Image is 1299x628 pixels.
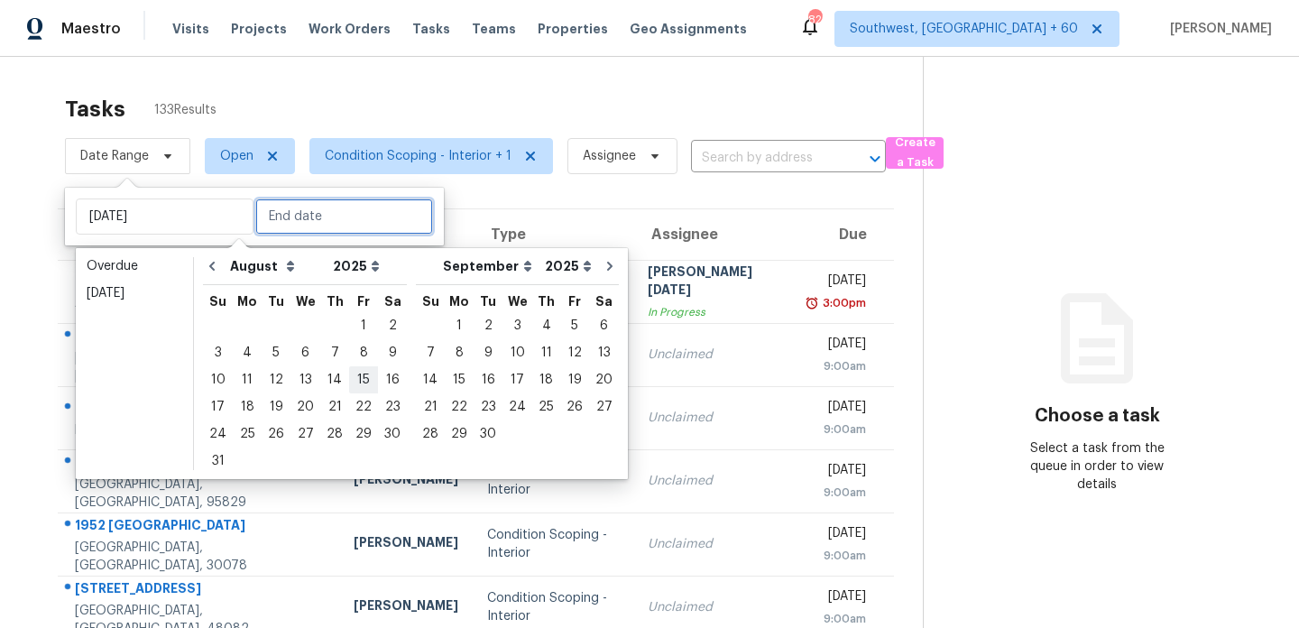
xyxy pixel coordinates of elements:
div: Sat Sep 06 2025 [589,312,619,339]
div: Fri Aug 15 2025 [349,366,378,393]
div: Wed Aug 06 2025 [290,339,320,366]
div: 25 [532,394,560,420]
div: Sun Sep 28 2025 [416,420,445,448]
div: 15 [445,367,474,392]
span: 133 Results [154,101,216,119]
div: 9:00am [810,547,867,565]
div: [PERSON_NAME] [354,533,458,556]
div: Mon Sep 01 2025 [445,312,474,339]
div: 22 [445,394,474,420]
span: Date Range [80,147,149,165]
div: Fri Aug 08 2025 [349,339,378,366]
abbr: Saturday [595,295,613,308]
div: Fri Sep 05 2025 [560,312,589,339]
abbr: Friday [568,295,581,308]
span: Visits [172,20,209,38]
span: Teams [472,20,516,38]
span: Properties [538,20,608,38]
div: 825 [808,11,821,29]
div: [DATE] [87,284,182,302]
div: Tue Aug 12 2025 [262,366,290,393]
div: Tue Sep 09 2025 [474,339,502,366]
div: 26 [560,394,589,420]
abbr: Thursday [538,295,555,308]
abbr: Thursday [327,295,344,308]
div: Sun Aug 24 2025 [203,420,233,448]
div: Mon Aug 18 2025 [233,393,262,420]
div: 16 [474,367,502,392]
span: Southwest, [GEOGRAPHIC_DATA] + 60 [850,20,1078,38]
div: [STREET_ADDRESS] [75,453,325,476]
div: Wed Aug 20 2025 [290,393,320,420]
h3: Choose a task [1035,407,1160,425]
div: Wed Aug 27 2025 [290,420,320,448]
div: 6 [290,340,320,365]
abbr: Sunday [422,295,439,308]
div: Sun Sep 21 2025 [416,393,445,420]
div: 24 [502,394,532,420]
div: 7 [416,340,445,365]
div: 4 [233,340,262,365]
div: 30 [378,421,407,447]
select: Month [438,253,540,280]
div: 16 [378,367,407,392]
div: 3:00pm [819,294,866,312]
div: [DATE] [810,335,867,357]
div: Mon Aug 11 2025 [233,366,262,393]
div: 7 [320,340,349,365]
div: 9:00am [810,484,867,502]
div: Sun Sep 07 2025 [416,339,445,366]
div: In Progress [648,303,781,321]
div: 18 [233,394,262,420]
div: 29 [349,421,378,447]
div: [STREET_ADDRESS] [75,272,325,294]
div: Unclaimed [648,535,781,553]
button: Go to previous month [198,248,226,284]
div: 18 [532,367,560,392]
div: Mon Sep 29 2025 [445,420,474,448]
div: Wed Sep 24 2025 [502,393,532,420]
select: Year [540,253,596,280]
div: 1 [349,313,378,338]
div: Fri Aug 22 2025 [349,393,378,420]
div: Thu Sep 18 2025 [532,366,560,393]
div: 3 [502,313,532,338]
th: Assignee [633,209,796,260]
abbr: Monday [237,295,257,308]
div: 22 [349,394,378,420]
div: Fri Sep 12 2025 [560,339,589,366]
div: [PERSON_NAME] [354,470,458,493]
div: 17 [203,394,233,420]
div: Thu Aug 21 2025 [320,393,349,420]
div: Tue Sep 02 2025 [474,312,502,339]
div: 21 [320,394,349,420]
div: Tue Aug 05 2025 [262,339,290,366]
div: Sun Aug 31 2025 [203,448,233,475]
div: 10 [502,340,532,365]
div: Thu Sep 11 2025 [532,339,560,366]
div: 14 [320,367,349,392]
div: 23 [474,394,502,420]
div: Fri Aug 29 2025 [349,420,378,448]
div: Wed Aug 13 2025 [290,366,320,393]
th: Type [473,209,632,260]
div: Sun Sep 14 2025 [416,366,445,393]
div: 1 [445,313,474,338]
div: Sun Aug 17 2025 [203,393,233,420]
div: Sat Aug 23 2025 [378,393,407,420]
select: Month [226,253,328,280]
div: Sat Aug 30 2025 [378,420,407,448]
div: Unclaimed [648,598,781,616]
div: Sat Aug 16 2025 [378,366,407,393]
div: 21 [416,394,445,420]
abbr: Wednesday [508,295,528,308]
div: 25 [233,421,262,447]
div: 4 [532,313,560,338]
div: 20 [589,367,619,392]
div: Tue Aug 19 2025 [262,393,290,420]
div: [GEOGRAPHIC_DATA], [GEOGRAPHIC_DATA], 30078 [75,539,325,575]
div: Thu Sep 04 2025 [532,312,560,339]
abbr: Wednesday [296,295,316,308]
div: 30 [474,421,502,447]
div: [STREET_ADDRESS] [75,579,325,602]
